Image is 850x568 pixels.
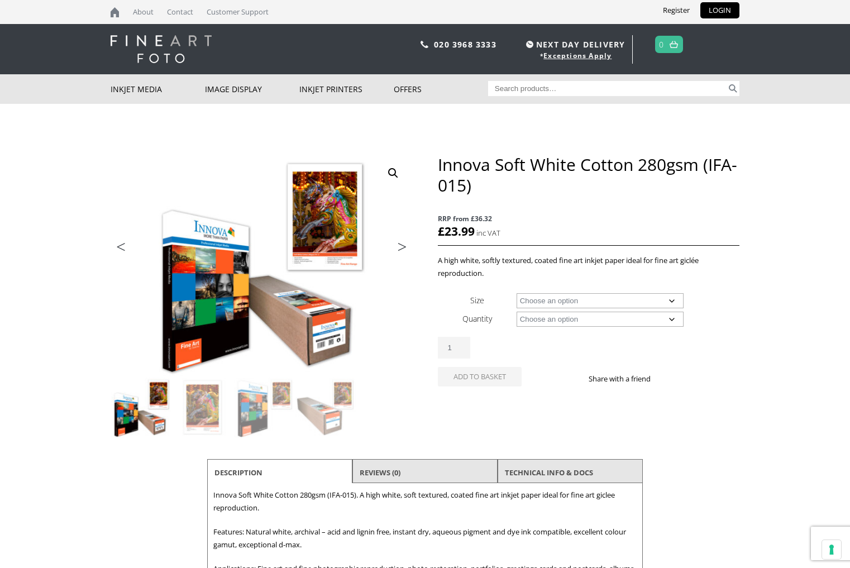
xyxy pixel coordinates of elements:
img: phone.svg [421,41,428,48]
img: Innova Soft White Cotton 280gsm (IFA-015) [111,378,171,438]
button: Search [727,81,739,96]
button: Your consent preferences for tracking technologies [822,540,841,559]
img: basket.svg [670,41,678,48]
a: Offers [394,74,488,104]
img: email sharing button [691,374,700,383]
a: View full-screen image gallery [383,163,403,183]
img: twitter sharing button [677,374,686,383]
a: LOGIN [700,2,739,18]
span: £ [438,223,445,239]
span: NEXT DAY DELIVERY [523,38,625,51]
p: A high white, softly textured, coated fine art inkjet paper ideal for fine art giclée reproduction. [438,254,739,280]
a: 0 [659,36,664,52]
img: Innova Soft White Cotton 280gsm (IFA-015) - Image 3 [234,378,294,438]
h1: Innova Soft White Cotton 280gsm (IFA-015) [438,154,739,195]
p: Features: Natural white, archival – acid and lignin free, instant dry, aqueous pigment and dye in... [213,526,637,551]
a: Image Display [205,74,299,104]
img: facebook sharing button [664,374,673,383]
p: Share with a friend [589,373,664,385]
label: Quantity [462,313,492,324]
a: Register [655,2,698,18]
a: Inkjet Printers [299,74,394,104]
input: Search products… [488,81,727,96]
a: Description [214,462,262,483]
button: Add to basket [438,367,522,386]
a: 020 3968 3333 [434,39,496,50]
a: Exceptions Apply [543,51,612,60]
img: logo-white.svg [111,35,212,63]
p: Innova Soft White Cotton 280gsm (IFA-015). A high white, soft textured, coated fine art inkjet pa... [213,489,637,514]
img: Innova Soft White Cotton 280gsm (IFA-015) - Image 4 [295,378,356,438]
span: RRP from £36.32 [438,212,739,225]
img: time.svg [526,41,533,48]
label: Size [470,295,484,306]
a: Inkjet Media [111,74,205,104]
input: Product quantity [438,337,470,359]
a: Reviews (0) [360,462,400,483]
a: TECHNICAL INFO & DOCS [505,462,593,483]
img: Innova Soft White Cotton 280gsm (IFA-015) - Image 2 [173,378,233,438]
bdi: 23.99 [438,223,475,239]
